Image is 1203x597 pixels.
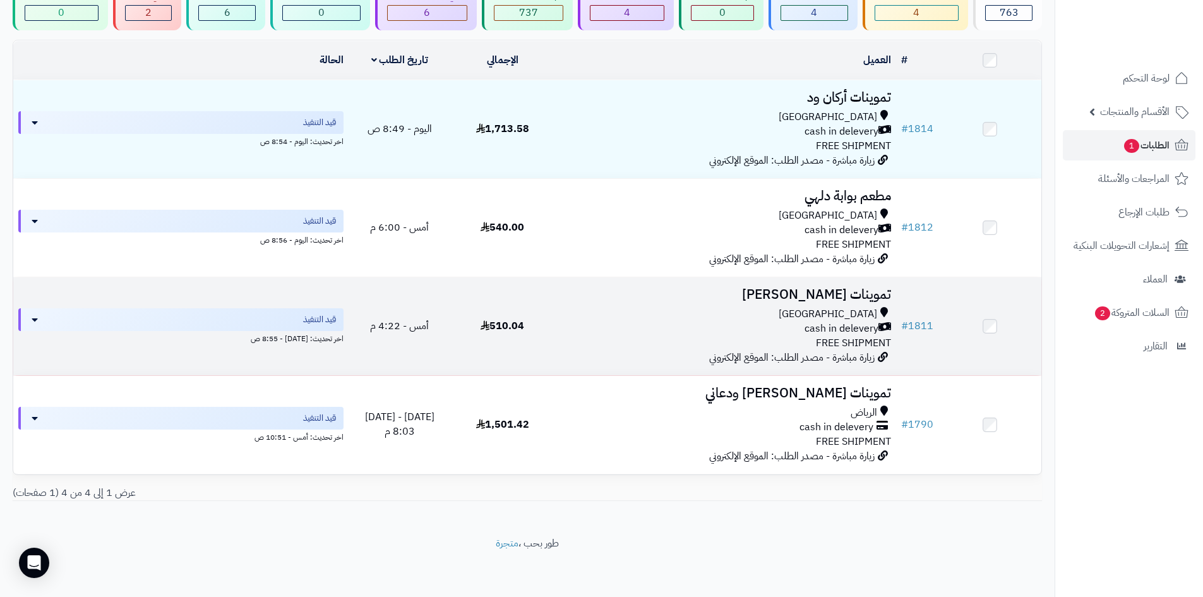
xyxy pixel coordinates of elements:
[816,138,891,154] span: FREE SHIPMENT
[145,5,152,20] span: 2
[388,6,467,20] div: 6
[779,110,877,124] span: [GEOGRAPHIC_DATA]
[25,6,98,20] div: 0
[1063,231,1195,261] a: إشعارات التحويلات البنكية
[719,5,726,20] span: 0
[901,417,908,432] span: #
[709,153,875,168] span: زيارة مباشرة - مصدر الطلب: الموقع الإلكتروني
[476,121,529,136] span: 1,713.58
[559,189,891,203] h3: مطعم بوابة دلهي
[805,124,878,139] span: cash in delevery
[559,287,891,302] h3: تموينات [PERSON_NAME]
[371,52,429,68] a: تاريخ الطلب
[283,6,360,20] div: 0
[851,406,877,420] span: الرياض
[1063,264,1195,294] a: العملاء
[779,208,877,223] span: [GEOGRAPHIC_DATA]
[1063,164,1195,194] a: المراجعات والأسئلة
[224,5,230,20] span: 6
[481,220,524,235] span: 540.00
[1098,170,1170,188] span: المراجعات والأسئلة
[691,6,753,20] div: 0
[487,52,518,68] a: الإجمالي
[901,220,908,235] span: #
[496,536,518,551] a: متجرة
[1124,139,1139,153] span: 1
[816,335,891,351] span: FREE SHIPMENT
[1123,136,1170,154] span: الطلبات
[1094,304,1170,322] span: السلات المتروكة
[320,52,344,68] a: الحالة
[303,412,336,425] span: قيد التنفيذ
[1144,337,1168,355] span: التقارير
[901,318,933,334] a: #1811
[901,121,933,136] a: #1814
[781,6,847,20] div: 4
[1118,203,1170,221] span: طلبات الإرجاع
[816,434,891,449] span: FREE SHIPMENT
[559,90,891,105] h3: تموينات أركان ود
[199,6,255,20] div: 6
[303,313,336,326] span: قيد التنفيذ
[368,121,432,136] span: اليوم - 8:49 ص
[901,220,933,235] a: #1812
[901,52,907,68] a: #
[816,237,891,252] span: FREE SHIPMENT
[1117,9,1191,36] img: logo-2.png
[863,52,891,68] a: العميل
[476,417,529,432] span: 1,501.42
[1100,103,1170,121] span: الأقسام والمنتجات
[1063,298,1195,328] a: السلات المتروكة2
[18,331,344,344] div: اخر تحديث: [DATE] - 8:55 ص
[1063,130,1195,160] a: الطلبات1
[18,134,344,147] div: اخر تحديث: اليوم - 8:54 ص
[624,5,630,20] span: 4
[709,251,875,267] span: زيارة مباشرة - مصدر الطلب: الموقع الإلكتروني
[494,6,563,20] div: 737
[1123,69,1170,87] span: لوحة التحكم
[303,116,336,129] span: قيد التنفيذ
[318,5,325,20] span: 0
[1000,5,1019,20] span: 763
[18,232,344,246] div: اخر تحديث: اليوم - 8:56 ص
[559,386,891,401] h3: تموينات [PERSON_NAME] ودعاني
[875,6,959,20] div: 4
[19,548,49,578] div: Open Intercom Messenger
[1095,306,1110,320] span: 2
[913,5,919,20] span: 4
[303,215,336,227] span: قيد التنفيذ
[126,6,172,20] div: 2
[424,5,430,20] span: 6
[519,5,538,20] span: 737
[365,409,434,439] span: [DATE] - [DATE] 8:03 م
[1063,331,1195,361] a: التقارير
[370,318,429,334] span: أمس - 4:22 م
[901,417,933,432] a: #1790
[901,318,908,334] span: #
[18,430,344,443] div: اخر تحديث: أمس - 10:51 ص
[709,350,875,365] span: زيارة مباشرة - مصدر الطلب: الموقع الإلكتروني
[1063,197,1195,227] a: طلبات الإرجاع
[799,420,873,435] span: cash in delevery
[901,121,908,136] span: #
[58,5,64,20] span: 0
[481,318,524,334] span: 510.04
[811,5,817,20] span: 4
[3,486,527,500] div: عرض 1 إلى 4 من 4 (1 صفحات)
[805,322,878,336] span: cash in delevery
[1074,237,1170,255] span: إشعارات التحويلات البنكية
[779,307,877,322] span: [GEOGRAPHIC_DATA]
[590,6,664,20] div: 4
[1143,270,1168,288] span: العملاء
[709,449,875,464] span: زيارة مباشرة - مصدر الطلب: الموقع الإلكتروني
[1063,63,1195,93] a: لوحة التحكم
[370,220,429,235] span: أمس - 6:00 م
[805,223,878,238] span: cash in delevery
